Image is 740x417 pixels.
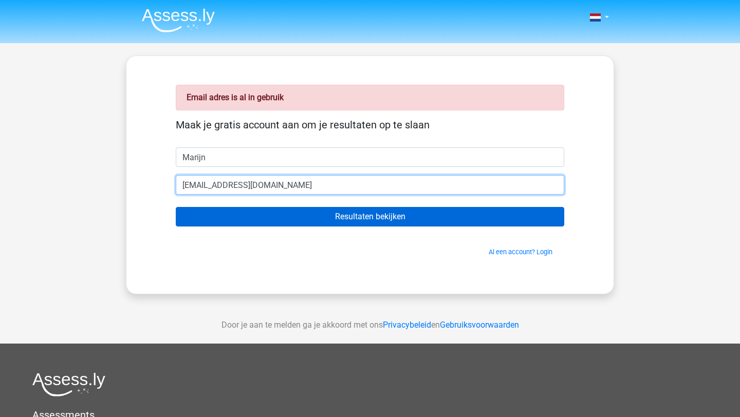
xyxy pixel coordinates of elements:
[187,92,284,102] strong: Email adres is al in gebruik
[142,8,215,32] img: Assessly
[383,320,431,330] a: Privacybeleid
[489,248,552,256] a: Al een account? Login
[176,207,564,226] input: Resultaten bekijken
[176,119,564,131] h5: Maak je gratis account aan om je resultaten op te slaan
[32,372,105,396] img: Assessly logo
[440,320,519,330] a: Gebruiksvoorwaarden
[176,175,564,195] input: Email
[176,147,564,167] input: Voornaam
